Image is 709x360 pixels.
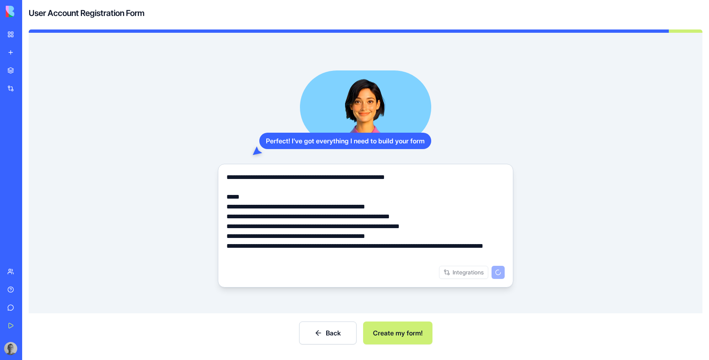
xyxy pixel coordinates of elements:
[363,322,432,344] button: Create my form!
[299,322,357,344] button: Back
[4,342,17,355] img: ACg8ocKOqfbHlzTcVHwN2gpm7llHUuwxEdrOnJ-pBzkSG8oR7tYxorII8A=s96-c
[29,7,144,19] h4: User Account Registration Form
[259,133,431,149] div: Perfect! I've got everything I need to build your form
[6,6,57,17] img: logo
